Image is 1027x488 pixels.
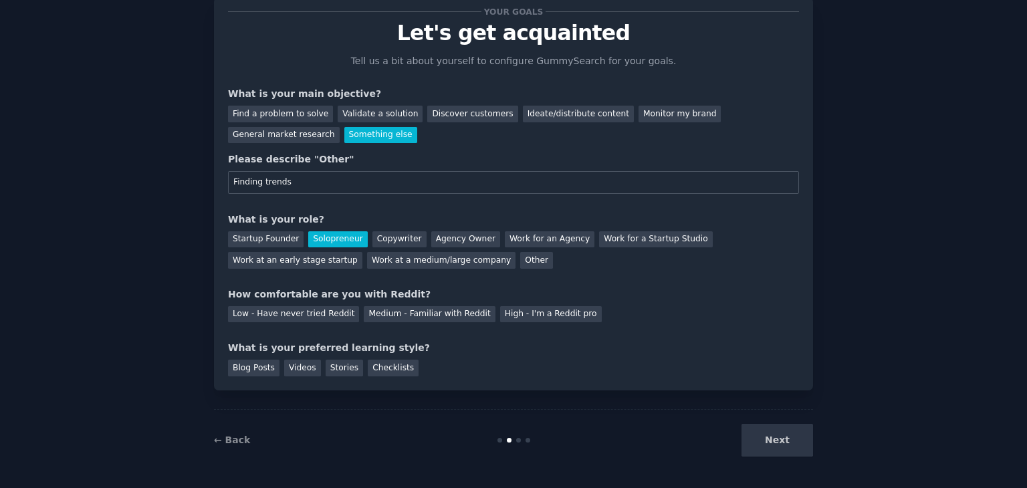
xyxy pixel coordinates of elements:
[372,231,427,248] div: Copywriter
[284,360,321,376] div: Videos
[344,127,417,144] div: Something else
[427,106,518,122] div: Discover customers
[228,213,799,227] div: What is your role?
[228,152,799,166] div: Please describe "Other"
[639,106,721,122] div: Monitor my brand
[599,231,712,248] div: Work for a Startup Studio
[345,54,682,68] p: Tell us a bit about yourself to configure GummySearch for your goals.
[326,360,363,376] div: Stories
[228,106,333,122] div: Find a problem to solve
[228,21,799,45] p: Let's get acquainted
[368,360,419,376] div: Checklists
[505,231,594,248] div: Work for an Agency
[228,231,304,248] div: Startup Founder
[228,87,799,101] div: What is your main objective?
[520,252,553,269] div: Other
[308,231,367,248] div: Solopreneur
[228,252,362,269] div: Work at an early stage startup
[500,306,602,323] div: High - I'm a Reddit pro
[367,252,516,269] div: Work at a medium/large company
[228,171,799,194] input: Your main objective
[214,435,250,445] a: ← Back
[228,360,279,376] div: Blog Posts
[228,306,359,323] div: Low - Have never tried Reddit
[338,106,423,122] div: Validate a solution
[481,5,546,19] span: Your goals
[228,287,799,301] div: How comfortable are you with Reddit?
[228,127,340,144] div: General market research
[228,341,799,355] div: What is your preferred learning style?
[431,231,500,248] div: Agency Owner
[523,106,634,122] div: Ideate/distribute content
[364,306,495,323] div: Medium - Familiar with Reddit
